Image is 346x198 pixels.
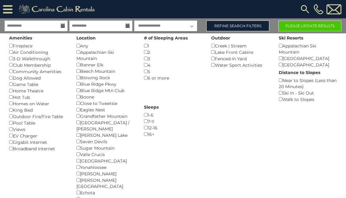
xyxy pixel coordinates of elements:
div: Grandfather Mountain [76,113,134,119]
div: Broadband Internet [9,145,67,152]
div: [PERSON_NAME] [76,170,134,177]
label: Outdoor [211,35,230,41]
div: Blowing Rock [76,74,134,81]
div: [PERSON_NAME][GEOGRAPHIC_DATA] [76,177,134,189]
div: Near to Slopes (Less than 20 Minutes) [279,77,337,90]
a: [PHONE_NUMBER] [312,4,325,14]
div: Banner Elk [76,62,134,68]
div: Any [76,43,134,49]
div: Fenced-In Yard [211,55,269,62]
div: King Bed [9,107,67,113]
div: Water Sport Activities [211,62,269,68]
div: Lake Front Cabins [211,49,269,55]
div: 12-16 [144,125,202,131]
div: Valle Crucis [76,151,134,158]
div: 3-D Walkthrough [9,55,67,62]
div: Creek | Stream [211,43,269,49]
div: EV Charger [9,133,67,139]
div: 2 [144,49,202,55]
div: Echota [76,189,134,196]
button: Please Update Results [278,21,341,31]
div: Eagles Nest [76,106,134,113]
div: Boone [76,94,134,100]
div: Blue Ridge Pkwy [76,81,134,87]
div: [GEOGRAPHIC_DATA] / [PERSON_NAME] [76,119,134,132]
div: [GEOGRAPHIC_DATA] [76,158,134,164]
div: Gigabit Internet [9,139,67,145]
div: [GEOGRAPHIC_DATA] [279,62,337,68]
label: Ski Resorts [279,35,303,41]
div: [PERSON_NAME] Lake [76,132,134,138]
div: [GEOGRAPHIC_DATA] [279,55,337,62]
div: 1 [144,43,202,49]
div: Seven Devils [76,138,134,145]
div: Blue Ridge Mtn Club [76,87,134,94]
label: Distance to Slopes [279,69,320,76]
div: Homes on Water [9,100,67,107]
div: Hot Tub [9,94,67,100]
div: Beech Mountain [76,68,134,74]
label: Location [76,35,96,41]
div: 3 [144,55,202,62]
div: Appalachian Ski Mountain [76,49,134,62]
label: Sleeps [144,104,159,110]
div: Yonahlossee [76,164,134,170]
div: 6 or more [144,75,202,81]
label: # of Sleeping Areas [144,35,188,41]
div: Views [9,126,67,133]
div: Walk to Slopes [279,96,337,103]
div: Ski In - Ski Out [279,90,337,96]
div: Club Membership [9,62,67,68]
label: Amenities [9,35,32,41]
div: Community Amenities [9,68,67,75]
div: Home Theatre [9,88,67,94]
div: Dog Allowed [9,75,67,81]
div: 7-11 [144,118,202,125]
div: Outdoor Fire/Fire Table [9,113,67,120]
a: Refine Search Filters [206,21,269,31]
div: Air Conditioning [9,49,67,55]
div: 16+ [144,131,202,137]
div: 5 [144,68,202,75]
img: search-regular.svg [300,4,311,15]
div: Game Table [9,81,67,88]
div: Sugar Mountain [76,145,134,151]
div: 4 [144,62,202,68]
div: Appalachian Ski Mountain [279,43,337,55]
div: 1-6 [144,112,202,118]
img: Khaki-logo.png [16,3,100,15]
div: Close to Tweetsie [76,100,134,106]
div: Fireplace [9,43,67,49]
div: Pool Table [9,120,67,126]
